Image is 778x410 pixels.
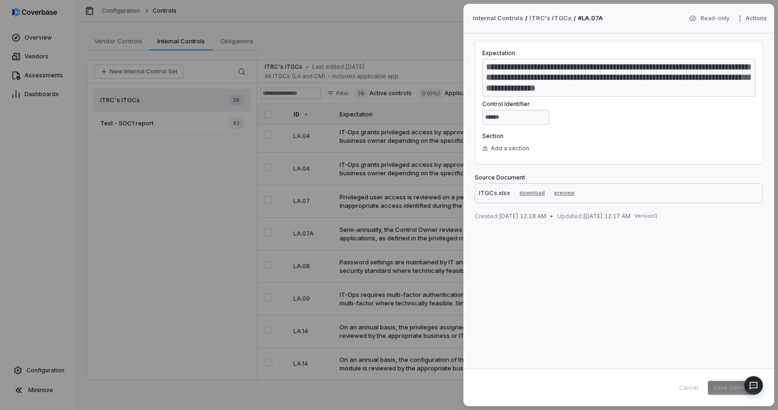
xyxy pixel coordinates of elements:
[475,174,763,181] label: Source Document
[475,213,546,220] span: [DATE] 12:18 AM
[550,213,553,220] span: •
[554,188,575,199] button: preview
[733,11,772,25] button: More actions
[479,189,510,198] p: ITGCs.xlsx
[529,14,572,23] a: ITRC's ITGCs
[574,14,576,23] p: /
[475,213,499,220] span: Created:
[557,213,583,220] span: Updated:
[482,100,549,108] label: Control Identifier
[473,14,523,23] span: Internal Controls
[516,188,549,199] button: download
[482,132,755,140] label: Section
[578,14,603,22] span: # LA.07A
[525,14,527,23] p: /
[689,15,729,22] div: Read-only
[482,49,515,57] label: Expectation
[634,213,658,220] span: Version 1
[557,213,631,220] span: [DATE] 12:17 AM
